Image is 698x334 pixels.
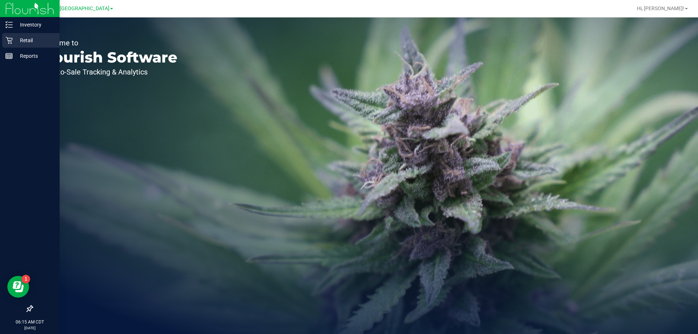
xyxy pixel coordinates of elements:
[637,5,684,11] span: Hi, [PERSON_NAME]!
[13,20,56,29] p: Inventory
[13,36,56,45] p: Retail
[5,37,13,44] inline-svg: Retail
[39,39,177,47] p: Welcome to
[3,319,56,325] p: 06:15 AM CDT
[5,52,13,60] inline-svg: Reports
[35,5,109,12] span: TX Austin [GEOGRAPHIC_DATA]
[39,50,177,65] p: Flourish Software
[21,275,30,283] iframe: Resource center unread badge
[3,325,56,331] p: [DATE]
[13,52,56,60] p: Reports
[39,68,177,76] p: Seed-to-Sale Tracking & Analytics
[5,21,13,28] inline-svg: Inventory
[7,276,29,298] iframe: Resource center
